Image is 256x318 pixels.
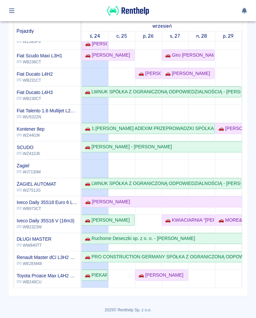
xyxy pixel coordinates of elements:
div: 🚗 Giro [PERSON_NAME] - [PERSON_NAME] [162,52,214,59]
h6: Kontener 8ep [17,126,44,132]
span: Pojazdy [17,28,34,34]
h6: SCUDO [17,144,40,151]
div: 🚗 [PERSON_NAME] - [PERSON_NAME] [82,40,107,47]
h6: Fiat Ducato L4H3 [17,89,53,96]
p: WU5322N [17,114,78,120]
h6: Toyota Proace Max L4H2 Hak [17,272,78,279]
div: 🚗 [PERSON_NAME] [82,217,130,224]
p: WJ7130M [17,169,41,175]
div: 🚗 [PERSON_NAME] [82,198,130,205]
p: WZ440JK [17,132,44,138]
h6: Fiat Talento 1.6 Multijet L2H1 Base [17,107,78,114]
p: WZ380FS [17,39,71,45]
p: WW840TT [17,242,51,248]
h6: Fiat Scudo Maxi L3H1 [17,52,62,59]
p: WZ432JK [17,151,40,157]
p: WB973CT [17,206,78,212]
div: 🚗 LWNUK SPÓŁKA Z OGRANICZONĄ ODPOWIEDZIALNOŚCIĄ - [PERSON_NAME] [82,88,241,95]
div: 🚗 [PERSON_NAME] [136,70,161,77]
a: 28 września 2025 [195,31,209,41]
div: 🚗 LWNUK SPÓŁKA Z OGRANICZONĄ ODPOWIEDZIALNOŚCIĄ - [PERSON_NAME] [82,180,241,187]
p: WB236CT [17,59,62,65]
a: 26 września 2025 [141,31,155,41]
a: 27 września 2025 [168,31,182,41]
div: 🚗 [PERSON_NAME] [82,52,130,59]
p: WB230CT [17,96,53,102]
a: 24 września 2025 [88,31,102,41]
div: 🚗 PIEKARNIA ZALESIE SPÓŁKA Z OGRANICZONĄ ODPOWIEDZIALNOŚCIĄ - [PERSON_NAME] [82,272,107,279]
p: WZ751JG [17,187,56,193]
h6: ŻAGIEL AUTOMAT [17,181,56,187]
p: WB2323W [17,224,74,230]
div: 🚗 Ruchome Deseczki sp. z o. o. - [PERSON_NAME] [82,235,195,242]
div: 🚗 [PERSON_NAME] - [PERSON_NAME] [82,143,172,150]
h6: DŁUGI MASTER [17,236,51,242]
p: WE2EM48 [17,261,78,267]
h6: Renault Master dCi L3H2 Business [17,254,78,261]
div: 🚗 KWIACIARNIA "[PERSON_NAME]" [PERSON_NAME] I [PERSON_NAME] SPÓŁKA CYWILNA - [PERSON_NAME] [162,217,214,224]
h6: Iveco Daily 35S16 V (16m3) [17,217,74,224]
h6: Iveco Daily 35S18 Euro 6 L4H3 [17,199,78,206]
div: 🚗 [PERSON_NAME] [136,272,183,279]
h6: Żagiel [17,162,41,169]
p: WB231CT [17,77,53,83]
h6: Fiat Ducato L4H2 [17,71,53,77]
a: Renthelp logo [107,12,149,18]
p: WB248CU [17,279,78,285]
a: 24 września 2025 [151,21,173,31]
a: 25 września 2025 [115,31,129,41]
a: 29 września 2025 [221,31,235,41]
div: 🚗 [PERSON_NAME] [162,70,210,77]
div: 🚗 1.[PERSON_NAME] ADEXIM PRZEPROWADZKI SPÓLKA CYWILNA, 2. ADEXIM PRZEPROWADZKI [PERSON_NAME] - [P... [82,125,214,132]
img: Renthelp logo [107,5,149,16]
